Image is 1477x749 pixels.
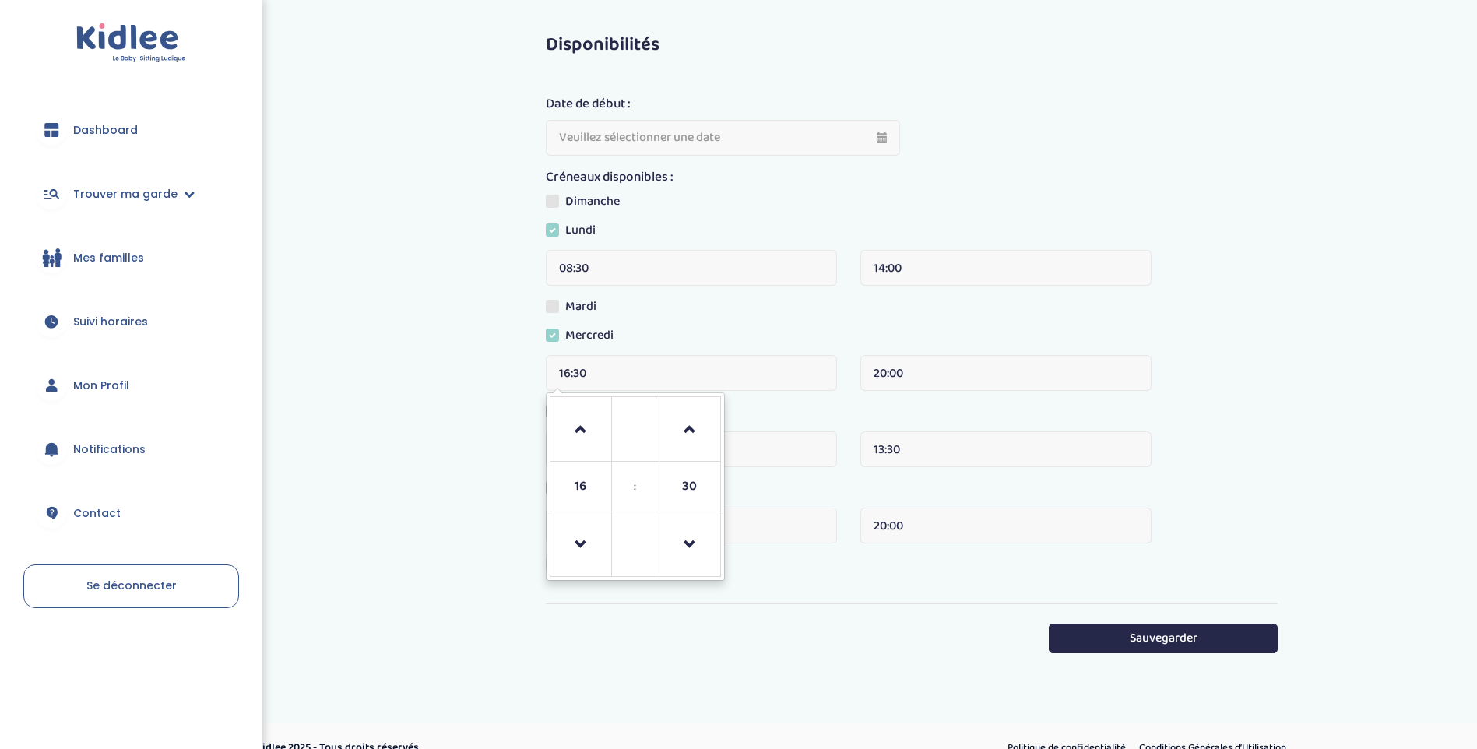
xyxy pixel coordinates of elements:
[23,357,239,413] a: Mon Profil
[546,167,673,188] label: Créneaux disponibles :
[546,297,608,321] label: Mardi
[73,186,178,202] span: Trouver ma garde
[23,294,239,350] a: Suivi horaires
[560,466,602,508] span: Pick Hour
[669,466,711,508] span: Pick Minute
[546,326,625,350] label: Mercredi
[611,462,659,512] td: :
[23,230,239,286] a: Mes familles
[546,94,631,114] label: Date de début :
[23,485,239,541] a: Contact
[73,314,148,330] span: Suivi horaires
[73,250,144,266] span: Mes familles
[546,35,1278,55] h3: Disponibilités
[73,441,146,458] span: Notifications
[1049,624,1277,652] button: Sauvegarder
[557,401,603,457] a: Increment Hour
[23,166,239,222] a: Trouver ma garde
[23,421,239,477] a: Notifications
[546,192,631,216] label: Dimanche
[546,120,900,156] input: Veuillez sélectionner une date
[557,516,603,572] a: Decrement Hour
[76,23,186,63] img: logo.svg
[73,378,129,394] span: Mon Profil
[86,578,177,593] span: Se déconnecter
[666,516,712,572] a: Decrement Minute
[73,505,121,522] span: Contact
[546,221,607,244] label: Lundi
[23,102,239,158] a: Dashboard
[73,122,138,139] span: Dashboard
[23,564,239,608] a: Se déconnecter
[666,401,712,457] a: Increment Minute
